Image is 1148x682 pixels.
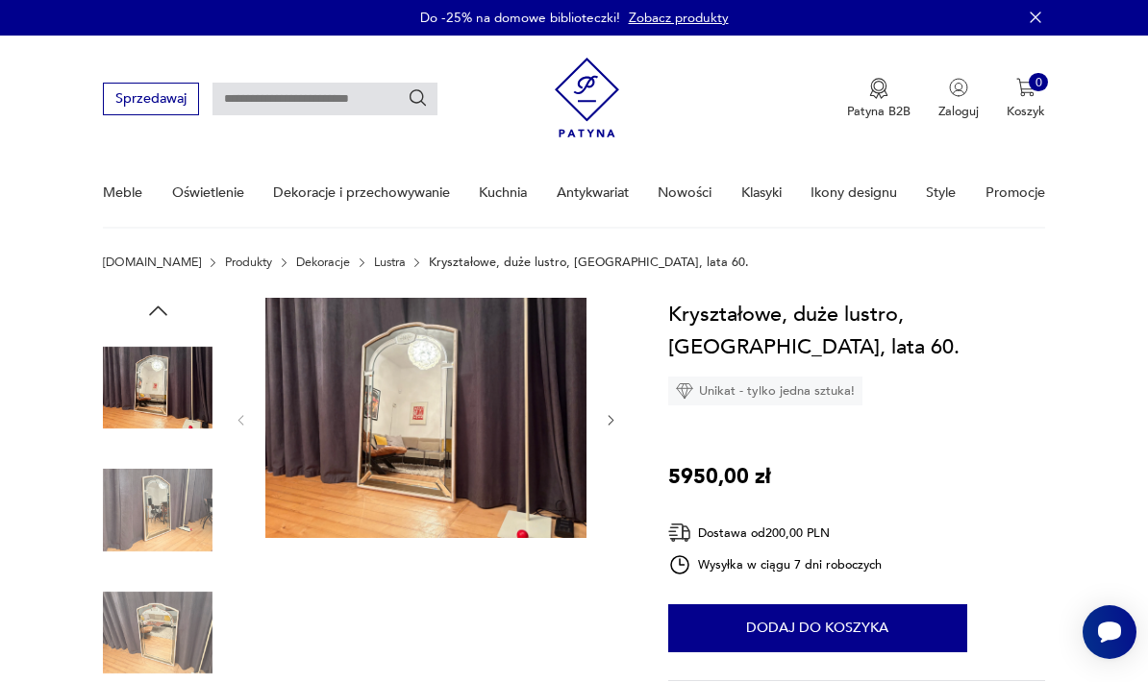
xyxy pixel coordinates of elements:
[658,159,711,226] a: Nowości
[847,103,911,120] p: Patyna B2B
[172,159,244,226] a: Oświetlenie
[420,9,620,27] p: Do -25% na domowe biblioteczki!
[676,382,693,400] img: Ikona diamentu
[1016,78,1036,97] img: Ikona koszyka
[668,298,1045,363] h1: Kryształowe, duże lustro, [GEOGRAPHIC_DATA], lata 60.
[869,78,888,99] img: Ikona medalu
[938,78,979,120] button: Zaloguj
[1083,605,1136,659] iframe: Smartsupp widget button
[847,78,911,120] a: Ikona medaluPatyna B2B
[1007,78,1045,120] button: 0Koszyk
[103,159,142,226] a: Meble
[949,78,968,97] img: Ikonka użytkownika
[668,460,771,493] p: 5950,00 zł
[1007,103,1045,120] p: Koszyk
[668,377,862,405] div: Unikat - tylko jedna sztuka!
[847,78,911,120] button: Patyna B2B
[741,159,782,226] a: Klasyki
[926,159,956,226] a: Style
[273,159,450,226] a: Dekoracje i przechowywanie
[938,103,979,120] p: Zaloguj
[103,256,201,269] a: [DOMAIN_NAME]
[479,159,527,226] a: Kuchnia
[103,83,198,114] button: Sprzedawaj
[668,521,882,545] div: Dostawa od 200,00 PLN
[374,256,406,269] a: Lustra
[557,159,629,226] a: Antykwariat
[1029,73,1048,92] div: 0
[668,553,882,576] div: Wysyłka w ciągu 7 dni roboczych
[629,9,729,27] a: Zobacz produkty
[265,298,586,539] img: Zdjęcie produktu Kryształowe, duże lustro, Włochy, lata 60.
[225,256,272,269] a: Produkty
[429,256,749,269] p: Kryształowe, duże lustro, [GEOGRAPHIC_DATA], lata 60.
[408,88,429,110] button: Szukaj
[296,256,350,269] a: Dekoracje
[103,94,198,106] a: Sprzedawaj
[668,521,691,545] img: Ikona dostawy
[668,604,967,652] button: Dodaj do koszyka
[555,51,619,144] img: Patyna - sklep z meblami i dekoracjami vintage
[986,159,1045,226] a: Promocje
[103,455,212,565] img: Zdjęcie produktu Kryształowe, duże lustro, Włochy, lata 60.
[103,333,212,443] img: Zdjęcie produktu Kryształowe, duże lustro, Włochy, lata 60.
[811,159,897,226] a: Ikony designu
